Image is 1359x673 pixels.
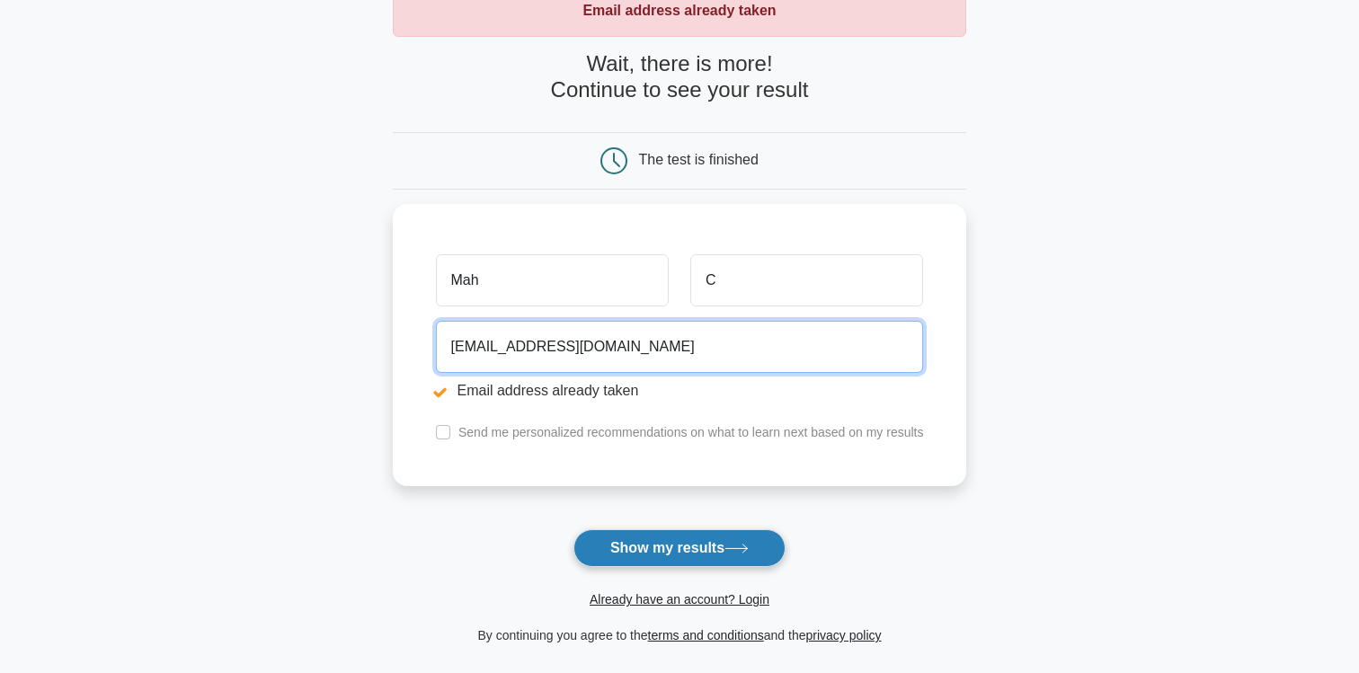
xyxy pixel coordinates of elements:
[639,152,759,167] div: The test is finished
[806,628,882,642] a: privacy policy
[458,425,924,439] label: Send me personalized recommendations on what to learn next based on my results
[648,628,764,642] a: terms and conditions
[690,254,923,306] input: Last name
[573,529,786,567] button: Show my results
[436,380,924,402] li: Email address already taken
[436,321,924,373] input: Email
[436,254,669,306] input: First name
[393,51,967,103] h4: Wait, there is more! Continue to see your result
[582,3,776,18] strong: Email address already taken
[590,592,769,607] a: Already have an account? Login
[382,624,978,646] div: By continuing you agree to the and the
